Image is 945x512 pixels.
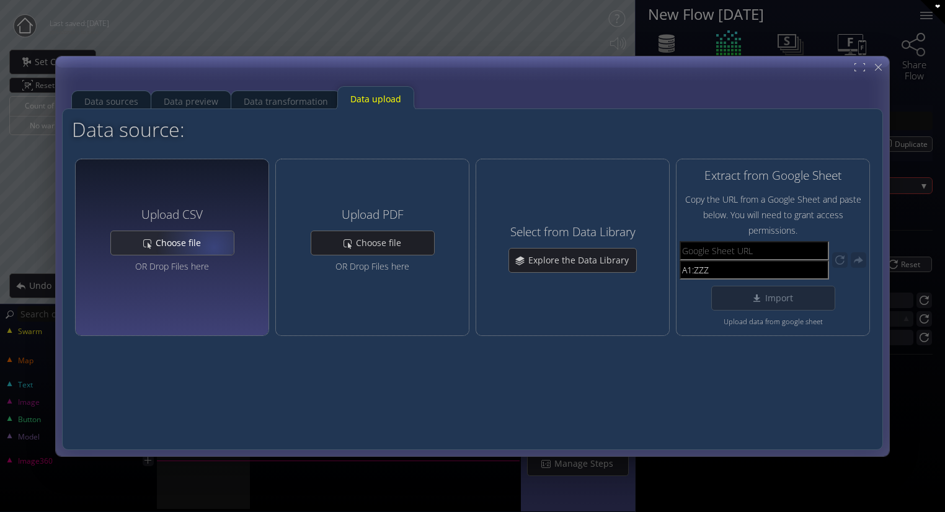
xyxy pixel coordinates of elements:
span: Explore the Data Library [528,254,636,266]
span: Choose file [355,237,409,249]
h4: Select from Data Library [510,225,636,238]
div: OR Drop Files here [311,258,435,274]
div: Data transformation [244,89,328,113]
h4: Upload CSV [141,208,203,221]
h2: Data source: [72,118,185,140]
span: Choose file [155,237,208,249]
input: Range [680,260,829,279]
div: Data sources [84,89,138,113]
div: Data preview [164,89,218,113]
span: Copy the URL from a Google Sheet and paste below. You will need to grant access permissions. [680,191,866,237]
div: OR Drop Files here [110,258,234,274]
div: Data upload [350,87,401,110]
h4: Upload PDF [342,208,404,221]
input: Google Sheet URL [680,241,829,260]
span: Upload data from google sheet [724,313,823,329]
h4: Extract from Google Sheet [704,169,841,182]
